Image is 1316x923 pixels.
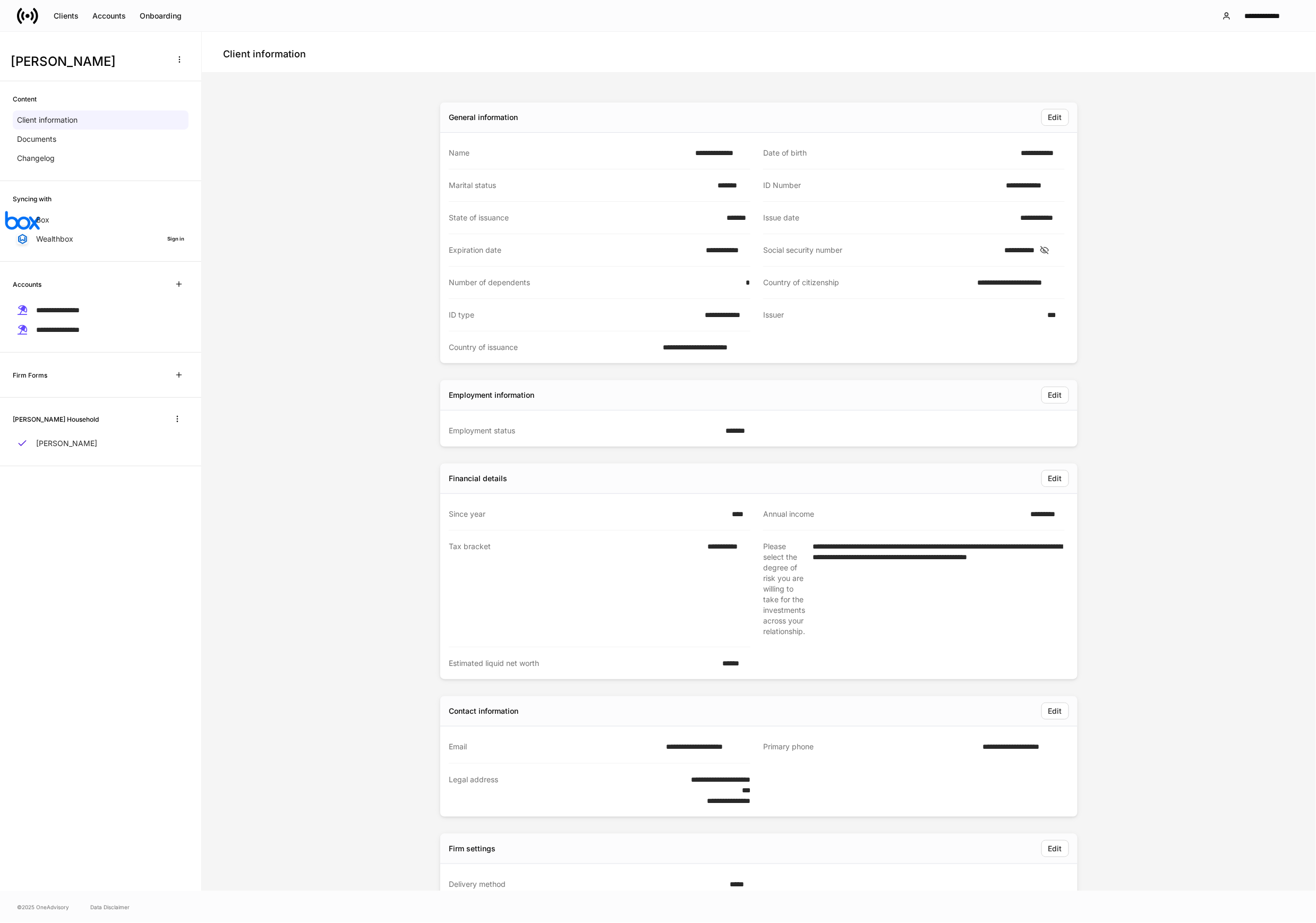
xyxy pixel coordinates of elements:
div: Employment status [449,425,719,436]
a: [PERSON_NAME] [13,434,189,453]
p: Client information [17,115,78,125]
button: Edit [1041,840,1069,857]
a: WealthboxSign in [13,229,189,249]
a: Changelog [13,149,189,168]
p: Documents [17,134,56,144]
button: Edit [1041,109,1069,126]
div: Clients [54,12,79,20]
div: General information [449,112,518,123]
div: Tax bracket [449,541,701,636]
div: Country of citizenship [763,277,971,288]
div: Issuer [763,310,1041,321]
button: Onboarding [133,7,189,24]
h6: [PERSON_NAME] Household [13,414,99,424]
h6: Sign in [167,234,184,244]
div: Primary phone [763,741,976,753]
button: Edit [1041,387,1069,404]
div: Edit [1048,475,1062,482]
span: © 2025 OneAdvisory [17,903,69,911]
div: Contact information [449,706,518,716]
h6: Content [13,94,37,104]
a: Documents [13,130,189,149]
h6: Syncing with [13,194,52,204]
p: Wealthbox [36,234,73,244]
div: Date of birth [763,148,1015,158]
button: Accounts [86,7,133,24]
div: Employment information [449,390,534,400]
div: Marital status [449,180,711,191]
a: Box [13,210,189,229]
button: Clients [47,7,86,24]
div: ID Number [763,180,1000,191]
div: Email [449,741,660,752]
div: State of issuance [449,212,720,223]
div: Number of dependents [449,277,739,288]
div: Edit [1048,707,1062,715]
div: Accounts [92,12,126,20]
div: ID type [449,310,699,320]
div: Firm settings [449,843,495,854]
a: Client information [13,110,189,130]
button: Edit [1041,703,1069,720]
h4: Client information [223,48,306,61]
a: Data Disclaimer [90,903,130,911]
p: [PERSON_NAME] [36,438,97,449]
div: Name [449,148,689,158]
h6: Firm Forms [13,370,47,380]
div: Social security number [763,245,998,255]
img: oYqM9ojoZLfzCHUefNbBcWHcyDPbQKagtYciMC8pFl3iZXy3dU33Uwy+706y+0q2uJ1ghNQf2OIHrSh50tUd9HaB5oMc62p0G... [5,210,40,230]
div: Legal address [449,774,658,806]
div: Country of issuance [449,342,656,353]
div: Edit [1048,114,1062,121]
p: Box [36,215,49,225]
button: Edit [1041,470,1069,487]
h3: [PERSON_NAME] [11,53,164,70]
div: Estimated liquid net worth [449,658,716,669]
div: Annual income [763,509,1024,519]
div: Expiration date [449,245,699,255]
div: Onboarding [140,12,182,20]
div: Edit [1048,845,1062,852]
div: Please select the degree of risk you are willing to take for the investments across your relation... [763,541,806,637]
div: Delivery method [449,879,723,890]
p: Changelog [17,153,55,164]
div: Since year [449,509,725,519]
h6: Accounts [13,279,41,289]
div: Financial details [449,473,507,484]
div: Edit [1048,391,1062,399]
div: Issue date [763,212,1014,223]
